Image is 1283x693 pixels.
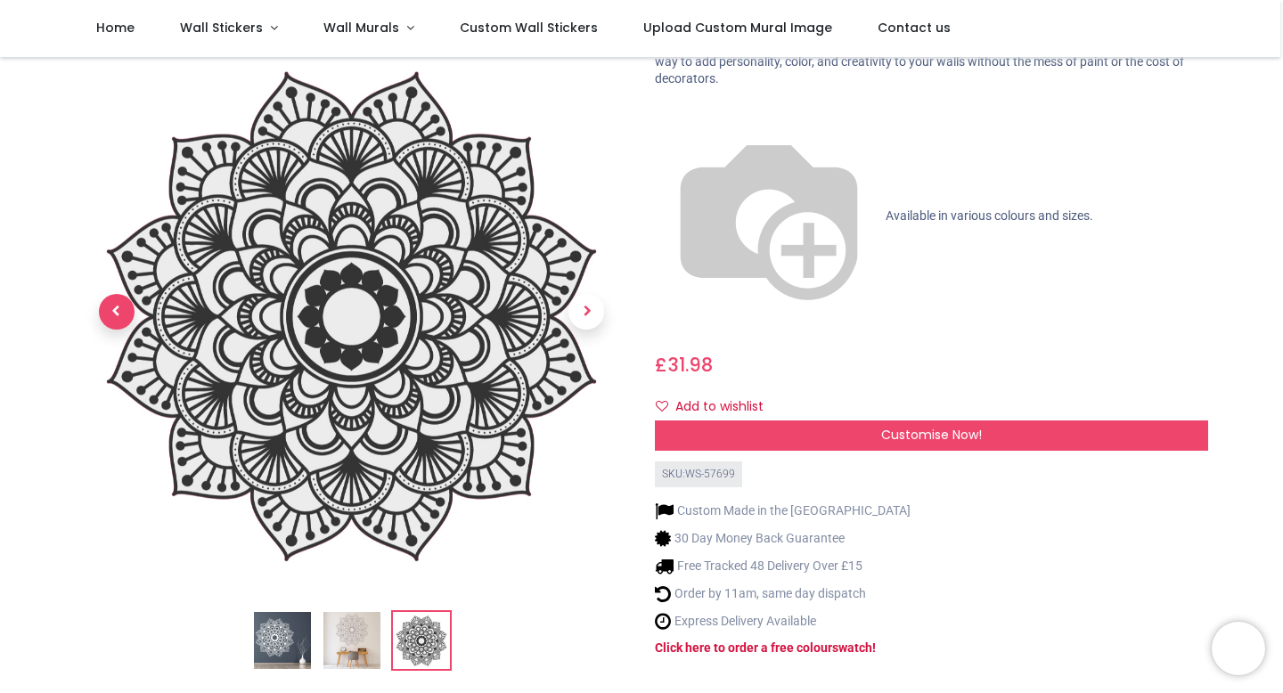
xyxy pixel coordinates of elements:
a: swatch [832,640,872,655]
img: Mandala 1 Wall Sticker [254,612,311,669]
span: Wall Murals [323,19,399,37]
img: color-wheel.png [655,102,883,330]
iframe: Brevo live chat [1212,622,1265,675]
span: £ [655,352,713,378]
span: Customise Now! [881,426,982,444]
span: Next [568,295,604,330]
p: Transform any space in minutes with our premium easy-to-apply wall stickers — the most affordable... [655,36,1208,88]
img: WS-57699-02 [323,612,380,669]
button: Add to wishlistAdd to wishlist [655,392,779,422]
li: Order by 11am, same day dispatch [655,584,911,603]
span: Available in various colours and sizes. [886,208,1093,223]
i: Add to wishlist [656,400,668,412]
span: Contact us [878,19,951,37]
a: Click here to order a free colour [655,640,832,655]
span: Custom Wall Stickers [460,19,598,37]
li: Express Delivery Available [655,612,911,631]
span: Home [96,19,135,37]
li: Custom Made in the [GEOGRAPHIC_DATA] [655,501,911,520]
span: 31.98 [667,352,713,378]
li: 30 Day Money Back Guarantee [655,529,911,548]
li: Free Tracked 48 Delivery Over £15 [655,557,911,575]
img: WS-57699-03 [393,612,450,669]
span: Wall Stickers [180,19,263,37]
a: Previous [75,119,158,507]
img: WS-57699-03 [75,36,628,589]
span: Previous [99,295,135,330]
a: Next [545,119,628,507]
div: SKU: WS-57699 [655,461,742,487]
span: Upload Custom Mural Image [643,19,832,37]
a: ! [872,640,876,655]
